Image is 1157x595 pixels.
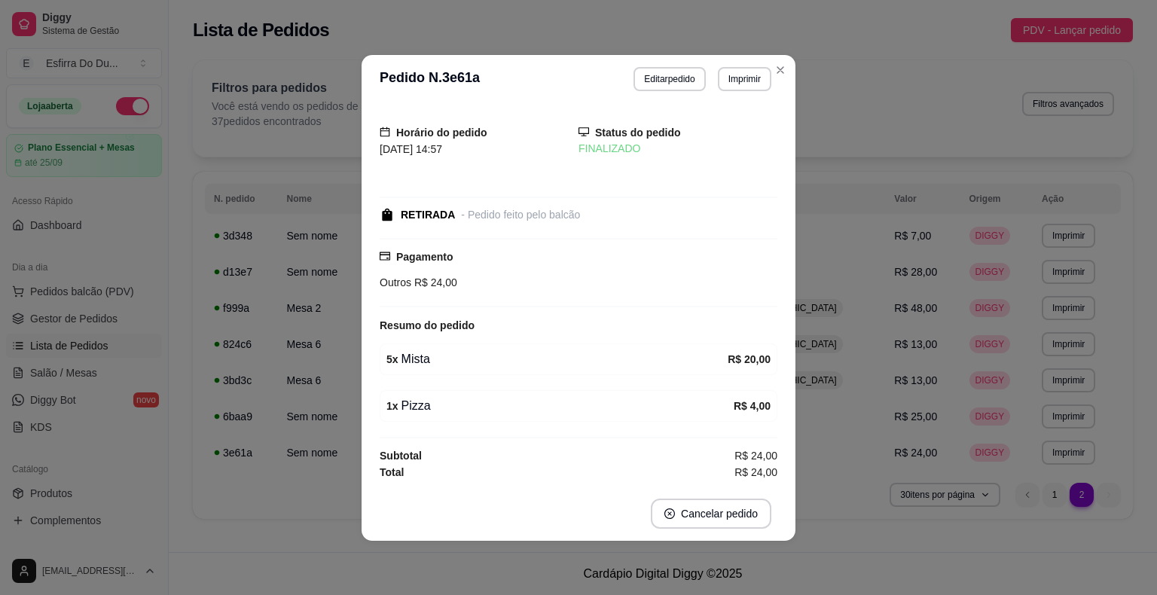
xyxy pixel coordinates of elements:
[396,251,453,263] strong: Pagamento
[768,58,792,82] button: Close
[595,127,681,139] strong: Status do pedido
[734,400,771,412] strong: R$ 4,00
[728,353,771,365] strong: R$ 20,00
[380,127,390,137] span: calendar
[411,276,457,288] span: R$ 24,00
[461,207,580,223] div: - Pedido feito pelo balcão
[396,127,487,139] strong: Horário do pedido
[651,499,771,529] button: close-circleCancelar pedido
[380,450,422,462] strong: Subtotal
[380,276,411,288] span: Outros
[380,319,475,331] strong: Resumo do pedido
[380,466,404,478] strong: Total
[386,353,398,365] strong: 5 x
[401,207,455,223] div: RETIRADA
[633,67,705,91] button: Editarpedido
[386,397,734,415] div: Pizza
[734,447,777,464] span: R$ 24,00
[734,464,777,481] span: R$ 24,00
[380,67,480,91] h3: Pedido N. 3e61a
[578,127,589,137] span: desktop
[664,508,675,519] span: close-circle
[386,350,728,368] div: Mista
[380,251,390,261] span: credit-card
[578,141,777,157] div: FINALIZADO
[718,67,771,91] button: Imprimir
[386,400,398,412] strong: 1 x
[380,143,442,155] span: [DATE] 14:57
